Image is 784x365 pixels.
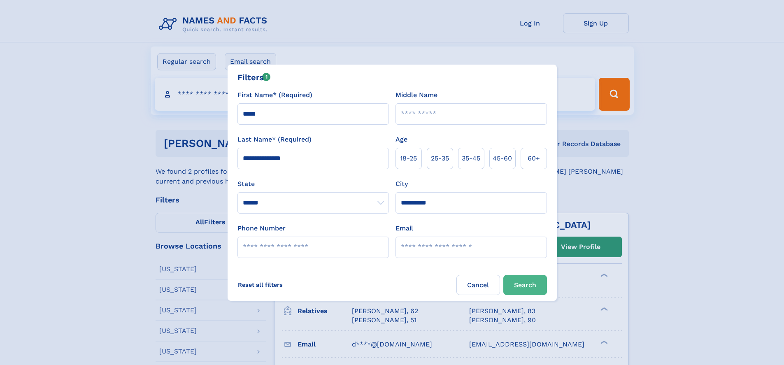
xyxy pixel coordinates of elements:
button: Search [503,275,547,295]
label: State [237,179,389,189]
label: Age [395,135,407,144]
span: 60+ [528,153,540,163]
span: 35‑45 [462,153,480,163]
span: 18‑25 [400,153,417,163]
label: Reset all filters [233,275,288,295]
span: 25‑35 [431,153,449,163]
label: First Name* (Required) [237,90,312,100]
label: Cancel [456,275,500,295]
label: Phone Number [237,223,286,233]
label: Middle Name [395,90,437,100]
label: Last Name* (Required) [237,135,312,144]
label: City [395,179,408,189]
label: Email [395,223,413,233]
span: 45‑60 [493,153,512,163]
div: Filters [237,71,271,84]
